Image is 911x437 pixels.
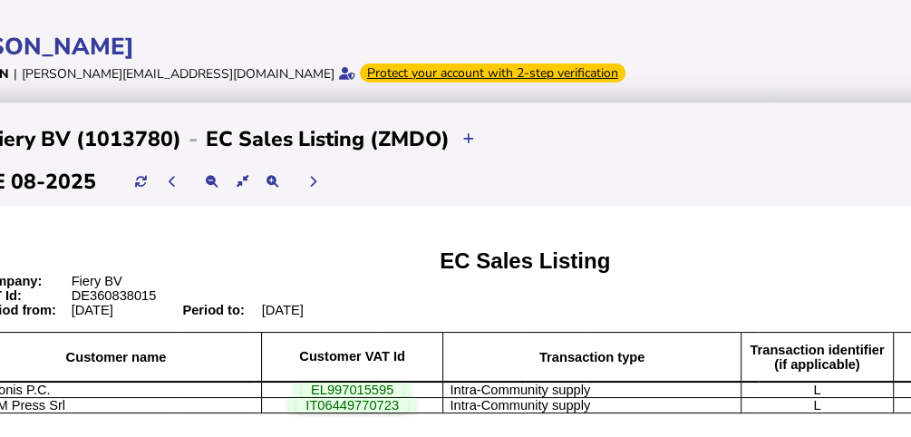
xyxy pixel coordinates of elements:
[302,383,402,397] span: EL997015595
[257,167,287,197] button: Make the return view larger
[14,65,17,83] div: |
[450,398,590,413] span: Intra-Community supply
[299,349,405,364] b: Customer VAT Id
[206,125,450,153] h2: EC Sales Listing (ZMDO)
[262,303,304,317] span: [DATE]
[66,350,167,364] b: Customer name
[750,343,884,372] b: Transaction identifier (if applicable)
[158,167,188,197] button: Previous period
[454,124,484,154] button: Upload transactions
[72,274,122,288] span: Fiery BV
[228,167,257,197] button: Reset the return view
[197,167,227,197] button: Make the return view smaller
[182,303,244,317] b: Period to:
[440,248,610,273] span: EC Sales Listing
[296,398,408,413] span: IT06449770723
[72,303,113,317] span: [DATE]
[298,167,328,197] button: Next period
[339,67,355,80] i: Email verified
[72,288,157,303] span: DE360838015
[22,65,334,83] div: [PERSON_NAME][EMAIL_ADDRESS][DOMAIN_NAME]
[181,124,206,153] div: -
[450,383,590,397] span: Intra-Community supply
[126,167,156,197] button: Refresh data for current period
[813,383,820,397] span: L
[539,350,644,364] span: Transaction type
[813,398,820,413] span: L
[360,63,625,83] div: From Oct 1, 2025, 2-step verification will be required to login. Set it up now...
